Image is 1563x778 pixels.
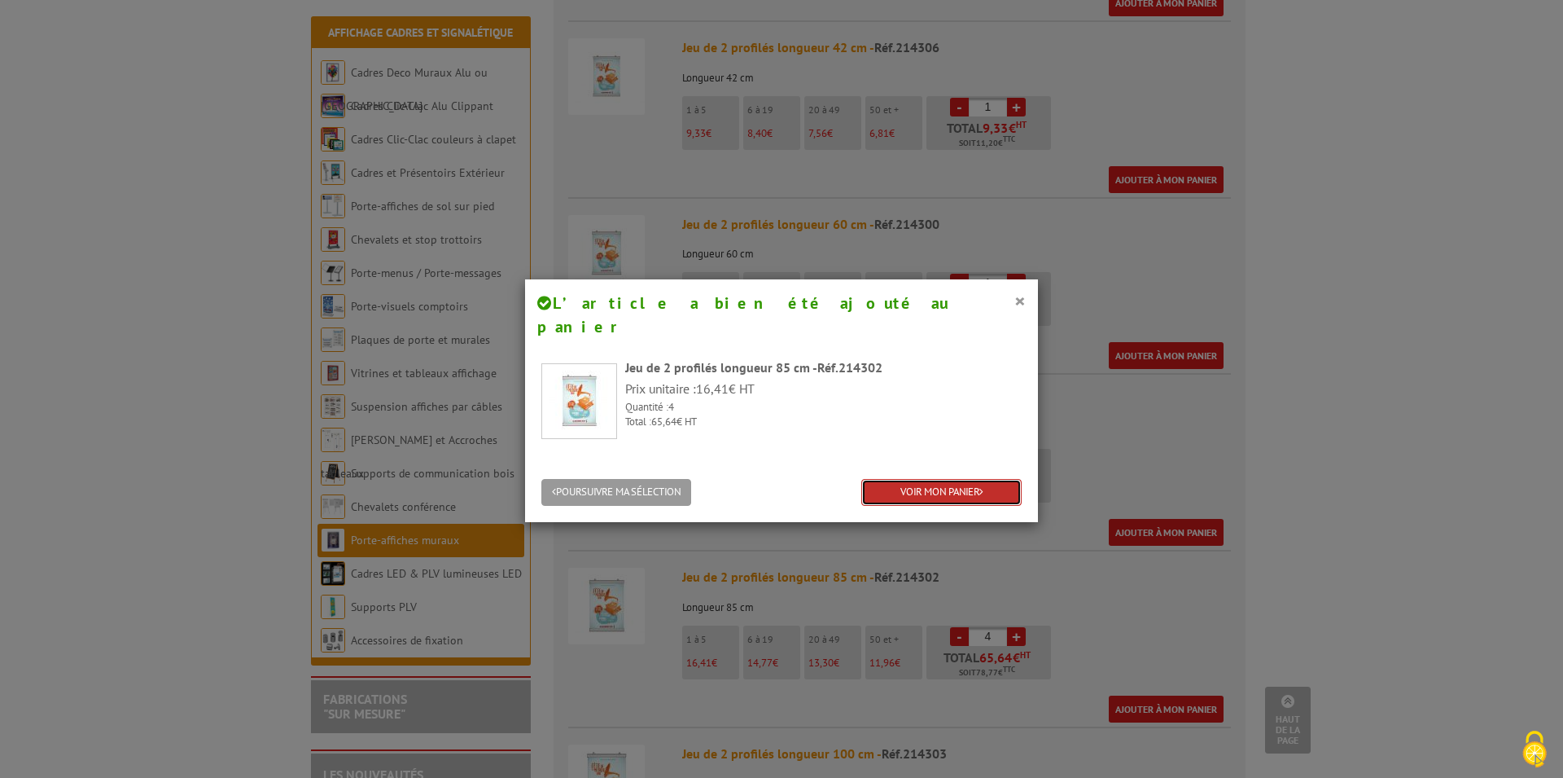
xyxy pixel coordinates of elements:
span: 16,41 [696,380,729,397]
span: 4 [668,400,674,414]
button: POURSUIVRE MA SÉLECTION [541,479,691,506]
button: Cookies (fenêtre modale) [1506,723,1563,778]
span: Réf.214302 [817,359,882,376]
div: Jeu de 2 profilés longueur 85 cm - [625,358,1022,377]
span: 65,64 [651,415,676,429]
p: Quantité : [625,400,1022,415]
a: VOIR MON PANIER [861,479,1022,506]
h4: L’article a bien été ajouté au panier [537,292,1026,338]
img: Cookies (fenêtre modale) [1514,729,1555,770]
button: × [1014,290,1026,311]
p: Prix unitaire : € HT [625,380,1022,398]
p: Total : € HT [625,415,1022,430]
